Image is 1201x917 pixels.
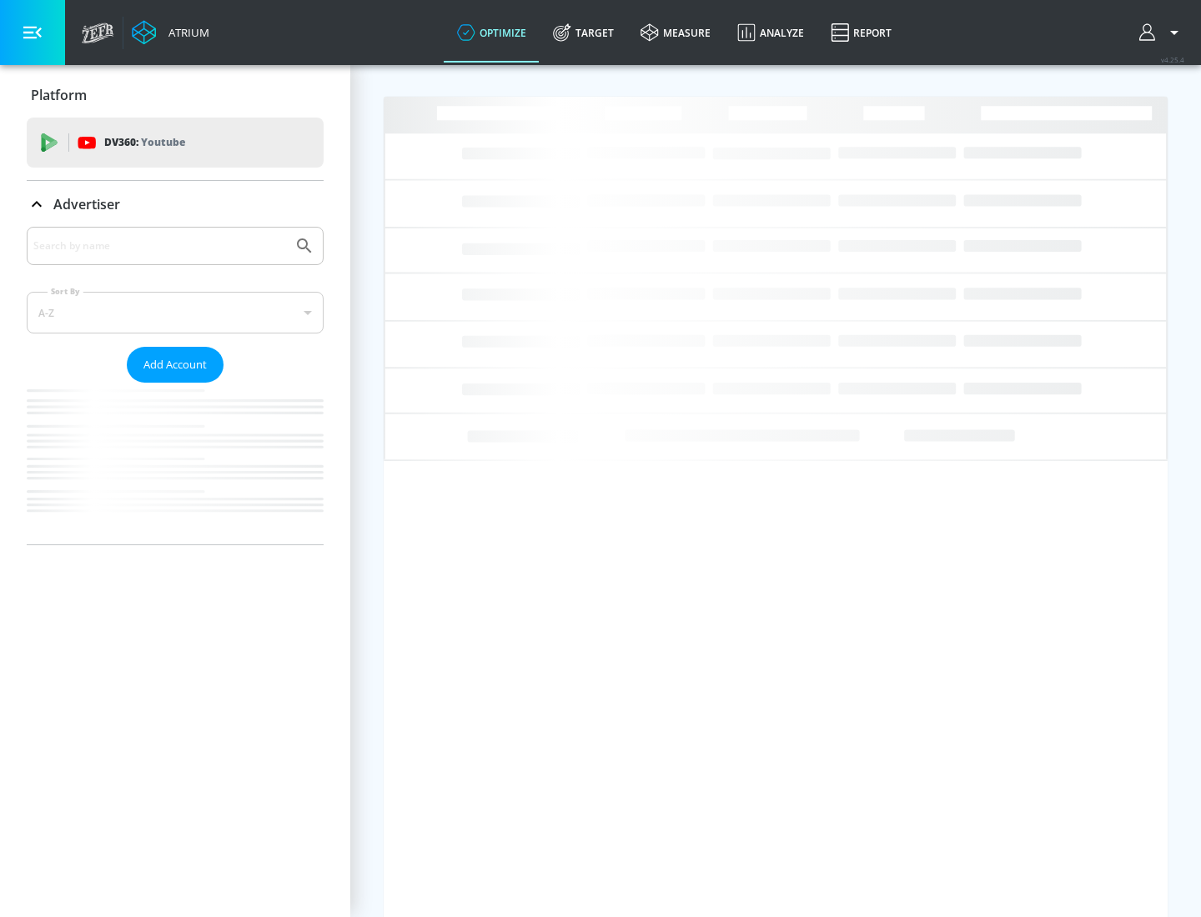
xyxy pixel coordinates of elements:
input: Search by name [33,235,286,257]
div: DV360: Youtube [27,118,324,168]
p: DV360: [104,133,185,152]
div: A-Z [27,292,324,333]
a: Analyze [724,3,817,63]
div: Atrium [162,25,209,40]
a: optimize [444,3,540,63]
div: Platform [27,72,324,118]
a: Atrium [132,20,209,45]
span: Add Account [143,355,207,374]
p: Advertiser [53,195,120,213]
button: Add Account [127,347,224,383]
div: Advertiser [27,181,324,228]
a: measure [627,3,724,63]
p: Platform [31,86,87,104]
label: Sort By [48,286,83,297]
span: v 4.25.4 [1161,55,1184,64]
p: Youtube [141,133,185,151]
div: Advertiser [27,227,324,544]
nav: list of Advertiser [27,383,324,544]
a: Target [540,3,627,63]
a: Report [817,3,905,63]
